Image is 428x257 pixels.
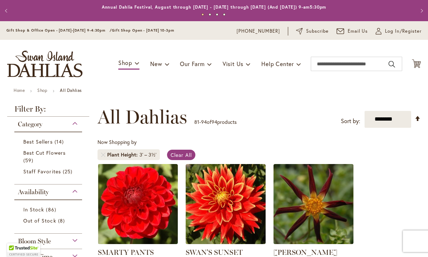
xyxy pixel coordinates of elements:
span: Email Us [348,28,368,35]
p: - of products [194,116,237,128]
span: Category [18,120,42,128]
a: Best Sellers [23,138,75,145]
strong: Filter By: [7,105,89,117]
span: Staff Favorites [23,168,61,175]
a: [PHONE_NUMBER] [237,28,280,35]
a: Shop [37,88,47,93]
a: Out of Stock 8 [23,217,75,224]
button: 3 of 4 [216,13,218,16]
span: Gift Shop Open - [DATE] 10-3pm [112,28,174,33]
a: TAHOMA MOONSHOT [274,239,353,246]
span: Log In/Register [385,28,422,35]
a: [PERSON_NAME] [274,248,337,257]
a: SMARTY PANTS [98,239,178,246]
span: 94 [201,118,207,125]
a: Annual Dahlia Festival, August through [DATE] - [DATE] through [DATE] (And [DATE]) 9-am5:30pm [102,4,327,10]
button: 4 of 4 [223,13,225,16]
span: Plant Height [107,151,139,158]
a: SWAN'S SUNSET [186,248,243,257]
label: Sort by: [341,115,360,128]
span: 86 [46,206,58,213]
img: Swan's Sunset [186,164,266,244]
span: In Stock [23,206,44,213]
span: 25 [63,168,74,175]
span: 81 [194,118,199,125]
img: TAHOMA MOONSHOT [274,164,353,244]
img: SMARTY PANTS [98,164,178,244]
span: Subscribe [306,28,329,35]
a: In Stock 86 [23,206,75,213]
a: SMARTY PANTS [98,248,154,257]
strong: All Dahlias [60,88,82,93]
span: Help Center [261,60,294,67]
span: Now Shopping by [98,139,137,145]
span: Gift Shop & Office Open - [DATE]-[DATE] 9-4:30pm / [6,28,112,33]
span: Shop [118,59,132,66]
span: Our Farm [180,60,204,67]
a: Best Cut Flowers [23,149,75,164]
iframe: Launch Accessibility Center [5,232,25,252]
a: Staff Favorites [23,168,75,175]
a: store logo [7,51,82,77]
a: Email Us [337,28,368,35]
span: 59 [23,156,35,164]
button: Next [414,4,428,18]
span: Availability [18,188,49,196]
div: 3' – 3½' [139,151,156,158]
a: Home [14,88,25,93]
a: Subscribe [296,28,329,35]
span: Bloom Style [18,237,51,245]
a: Remove Plant Height 3' – 3½' [101,153,105,157]
span: 94 [211,118,217,125]
a: Swan's Sunset [186,239,266,246]
span: Out of Stock [23,217,56,224]
span: All Dahlias [98,106,187,128]
span: 14 [54,138,66,145]
span: Visit Us [223,60,243,67]
span: Best Sellers [23,138,53,145]
a: Log In/Register [376,28,422,35]
button: 2 of 4 [209,13,211,16]
span: Clear All [171,151,192,158]
span: Best Cut Flowers [23,149,66,156]
span: 8 [58,217,67,224]
a: Clear All [167,150,195,160]
span: New [150,60,162,67]
button: 1 of 4 [201,13,204,16]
